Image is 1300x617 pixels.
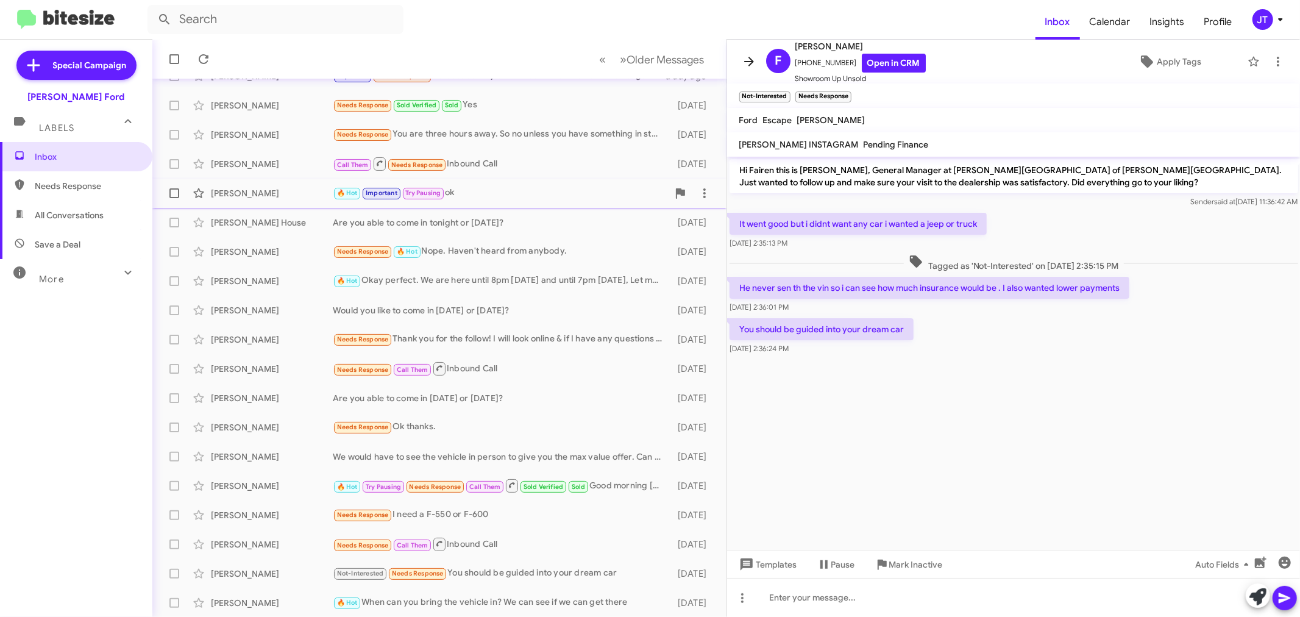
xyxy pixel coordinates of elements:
span: Needs Response [35,180,138,192]
span: Pause [831,554,855,576]
div: [DATE] [669,129,717,141]
div: [PERSON_NAME] [211,187,333,199]
button: Pause [807,554,865,576]
span: Not-Interested [337,569,384,577]
div: Thank you for the follow! I will look online & if I have any questions I'll call you. [333,332,669,346]
div: [PERSON_NAME] Ford [28,91,125,103]
small: Needs Response [795,91,851,102]
span: 🔥 Hot [337,277,358,285]
a: Inbox [1035,4,1080,40]
div: [DATE] [669,480,717,492]
div: [PERSON_NAME] [211,597,333,609]
div: [DATE] [669,363,717,375]
span: [PERSON_NAME] [797,115,865,126]
span: Needs Response [337,423,389,431]
div: [DATE] [669,333,717,346]
span: Needs Response [337,101,389,109]
span: Inbox [35,151,138,163]
a: Calendar [1080,4,1140,40]
span: Templates [737,554,797,576]
div: ok [333,186,668,200]
span: 🔥 Hot [337,189,358,197]
span: » [620,52,627,67]
span: Needs Response [337,130,389,138]
a: Insights [1140,4,1195,40]
div: You should be guided into your dream car [333,566,669,580]
span: F [775,51,781,71]
div: [DATE] [669,304,717,316]
input: Search [147,5,403,34]
p: Hi Fairen this is [PERSON_NAME], General Manager at [PERSON_NAME][GEOGRAPHIC_DATA] of [PERSON_NAM... [730,159,1298,193]
p: You should be guided into your dream car [730,318,914,340]
span: [DATE] 2:36:01 PM [730,302,789,312]
span: Sender [DATE] 11:36:42 AM [1190,197,1298,206]
div: Inbound Call [333,537,669,552]
p: It went good but i didnt want any car i wanted a jeep or truck [730,213,987,235]
div: [PERSON_NAME] [211,568,333,580]
span: Try Pausing [366,483,401,491]
button: Templates [727,554,807,576]
span: Mark Inactive [889,554,943,576]
div: [PERSON_NAME] [211,275,333,287]
span: Apply Tags [1157,51,1201,73]
div: Are you able to come in tonight or [DATE]? [333,216,669,229]
a: Special Campaign [16,51,137,80]
div: We would have to see the vehicle in person to give you the max value offer. Can you come in [DATE... [333,451,669,463]
button: Next [613,47,712,72]
div: [PERSON_NAME] House [211,216,333,229]
span: Special Campaign [53,59,127,71]
span: More [39,274,64,285]
div: [DATE] [669,597,717,609]
div: [PERSON_NAME] [211,304,333,316]
span: Sold Verified [524,483,564,491]
div: [DATE] [669,538,717,551]
span: [PERSON_NAME] INSTAGRAM [739,139,859,150]
small: Not-Interested [739,91,790,102]
span: [PHONE_NUMBER] [795,54,926,73]
span: Call Them [397,541,428,549]
span: Auto Fields [1195,554,1254,576]
div: You are three hours away. So no unless you have something in stock. [333,127,669,141]
span: Needs Response [337,335,389,343]
span: Pending Finance [864,139,929,150]
span: Sold Verified [397,101,437,109]
span: Call Them [397,366,428,374]
div: [PERSON_NAME] [211,158,333,170]
span: Needs Response [391,161,443,169]
div: Are you able to come in [DATE] or [DATE]? [333,392,669,404]
div: Ok thanks. [333,420,669,434]
span: Ford [739,115,758,126]
div: [PERSON_NAME] [211,509,333,521]
div: [PERSON_NAME] [211,246,333,258]
div: [PERSON_NAME] [211,451,333,463]
button: Previous [592,47,614,72]
span: Older Messages [627,53,705,66]
div: JT [1252,9,1273,30]
div: Inbound Call [333,156,669,171]
div: [PERSON_NAME] [211,99,333,112]
nav: Page navigation example [593,47,712,72]
span: [DATE] 2:36:24 PM [730,344,789,353]
span: Needs Response [337,248,389,255]
span: Escape [763,115,792,126]
span: said at [1214,197,1235,206]
div: [DATE] [669,216,717,229]
span: « [600,52,606,67]
div: Okay perfect. We are here until 8pm [DATE] and until 7pm [DATE], Let me know what day works best ... [333,274,669,288]
span: Showroom Up Unsold [795,73,926,85]
div: [DATE] [669,158,717,170]
div: [DATE] [669,392,717,404]
div: [DATE] [669,99,717,112]
div: [PERSON_NAME] [211,392,333,404]
a: Open in CRM [862,54,926,73]
div: Good morning [PERSON_NAME]. I'm checking in to determine the status of the check for my vehicle? ... [333,478,669,493]
div: [PERSON_NAME] [211,538,333,551]
span: Sold [445,101,459,109]
div: Nope. Haven't heard from anybody. [333,244,669,259]
span: Needs Response [337,511,389,519]
div: [PERSON_NAME] [211,421,333,433]
button: JT [1242,9,1287,30]
span: Sold [572,483,586,491]
span: Needs Response [337,541,389,549]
